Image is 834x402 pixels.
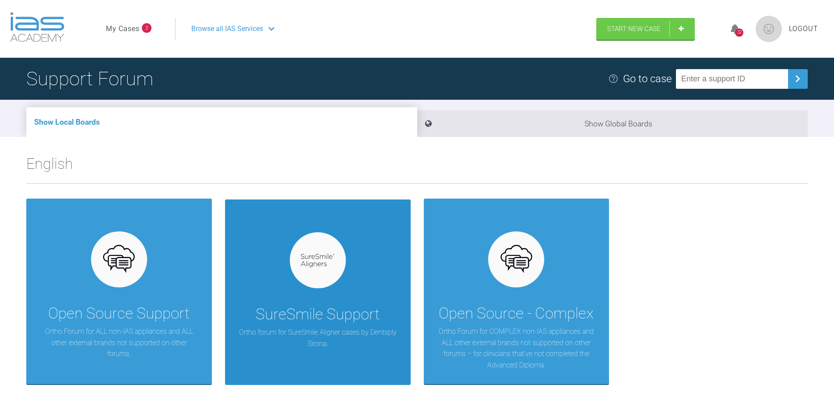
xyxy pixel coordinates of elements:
img: profile.png [756,16,782,42]
img: chevronRight.28bd32b0.svg [791,72,805,86]
img: opensource.6e495855.svg [102,243,136,276]
div: Go to case [623,70,672,87]
a: Logout [789,23,818,35]
img: help.e70b9f3d.svg [608,73,619,84]
a: SureSmile SupportOrtho forum for SureSmile Aligner cases by Dentsply Sirona. [225,199,411,384]
p: Ortho Forum for COMPLEX non-IAS appliances and ALL other external brands not supported on other f... [437,326,596,371]
a: Open Source SupportOrtho Forum for ALL non-IAS appliances and ALL other external brands not suppo... [26,199,212,384]
div: Open Source - Complex [439,301,594,326]
li: Show Local Boards [26,107,417,137]
div: 32 [735,28,743,37]
li: Show Global Boards [417,110,808,137]
h2: English [26,152,808,183]
span: Start New Case [607,25,661,33]
img: suresmile.935bb804.svg [301,254,334,267]
span: 2 [142,23,151,33]
p: Ortho Forum for ALL non-IAS appliances and ALL other external brands not supported on other forums. [39,326,199,360]
a: Start New Case [596,18,695,40]
div: SureSmile Support [256,302,380,327]
a: My Cases [106,23,140,35]
a: Open Source - ComplexOrtho Forum for COMPLEX non-IAS appliances and ALL other external brands not... [424,199,609,384]
img: opensource.6e495855.svg [500,243,533,276]
input: Enter a support ID [676,69,788,89]
p: Ortho forum for SureSmile Aligner cases by Dentsply Sirona. [238,327,398,349]
h1: Support Forum [26,63,153,94]
div: Open Source Support [48,301,190,326]
img: logo-light.3e3ef733.png [10,12,64,42]
span: Browse all IAS Services [191,23,263,35]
